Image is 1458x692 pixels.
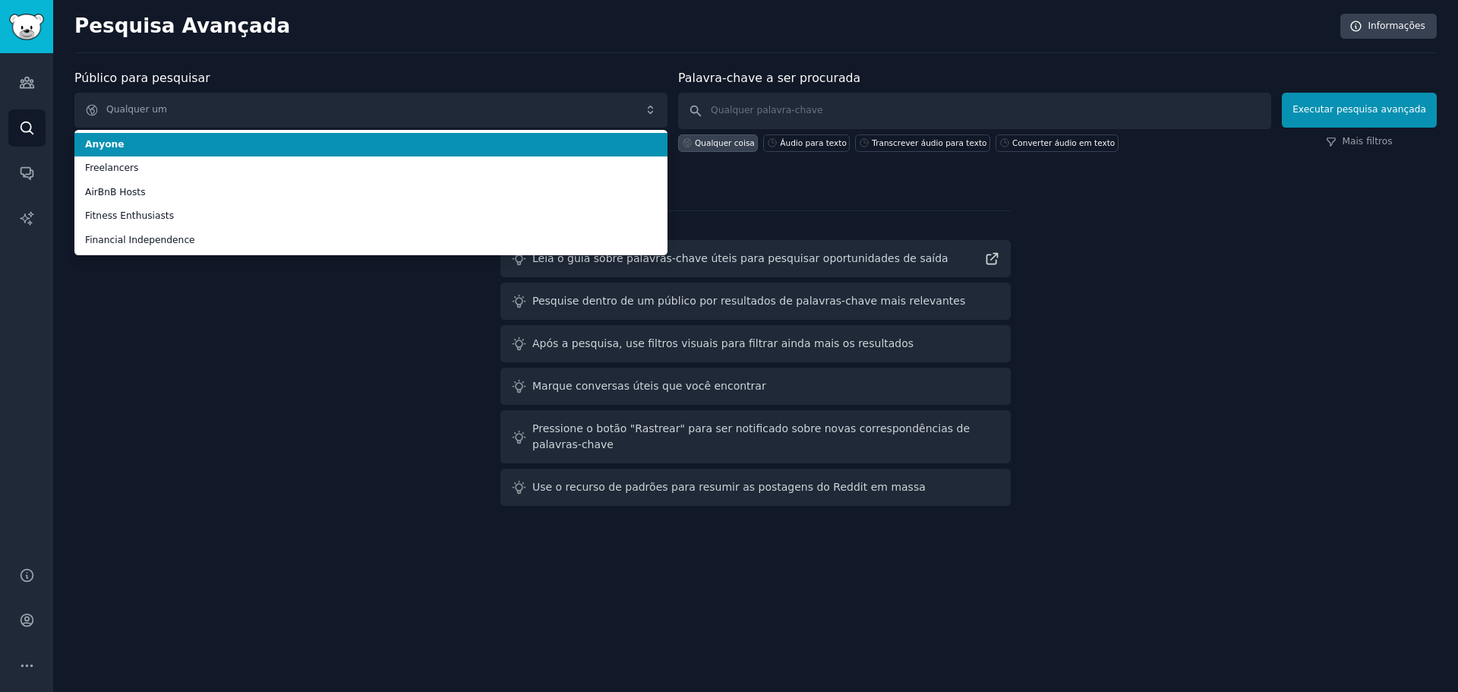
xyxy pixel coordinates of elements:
[678,71,860,85] font: Palavra-chave a ser procurada
[780,138,847,147] font: Áudio para texto
[1326,135,1392,149] a: Mais filtros
[532,380,766,392] font: Marque conversas úteis que você encontrar
[74,130,667,255] ul: Qualquer um
[1368,21,1425,31] font: Informações
[872,138,986,147] font: Transcrever áudio para texto
[85,162,657,175] span: Freelancers
[85,210,657,223] span: Fitness Enthusiasts
[678,93,1271,129] input: Qualquer palavra-chave
[532,252,948,264] font: Leia o guia sobre palavras-chave úteis para pesquisar oportunidades de saída
[74,71,210,85] font: Público para pesquisar
[1340,14,1437,39] a: Informações
[74,14,290,37] font: Pesquisa Avançada
[1292,104,1426,115] font: Executar pesquisa avançada
[9,14,44,40] img: Logotipo do GummySearch
[695,138,755,147] font: Qualquer coisa
[1282,93,1437,128] button: Executar pesquisa avançada
[532,481,926,493] font: Use o recurso de padrões para resumir as postagens do Reddit em massa
[85,138,657,152] span: Anyone
[85,186,657,200] span: AirBnB Hosts
[1342,136,1392,147] font: Mais filtros
[1012,138,1115,147] font: Converter áudio em texto
[106,104,167,115] font: Qualquer um
[532,295,965,307] font: Pesquise dentro de um público por resultados de palavras-chave mais relevantes
[85,234,657,248] span: Financial Independence
[532,422,970,450] font: Pressione o botão "Rastrear" para ser notificado sobre novas correspondências de palavras-chave
[74,93,667,128] button: Qualquer um
[532,337,914,349] font: Após a pesquisa, use filtros visuais para filtrar ainda mais os resultados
